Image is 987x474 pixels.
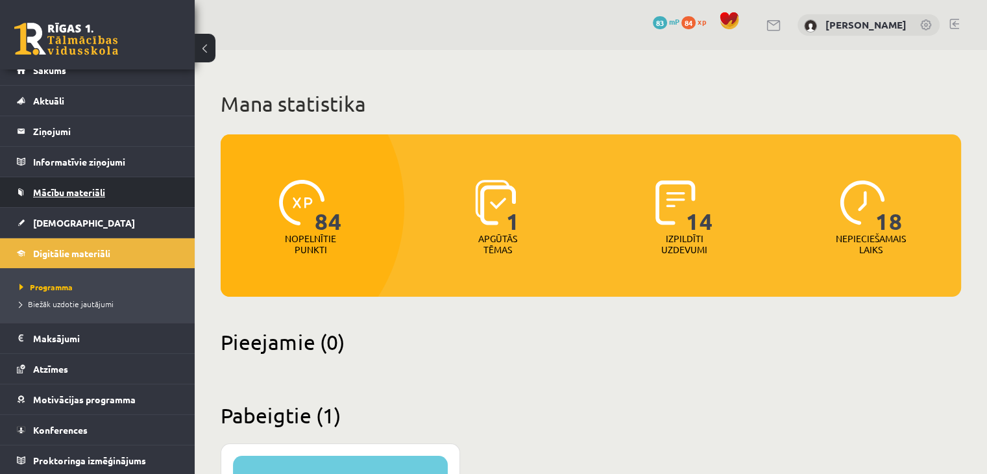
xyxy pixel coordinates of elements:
span: Atzīmes [33,363,68,375]
span: Motivācijas programma [33,393,136,405]
img: icon-completed-tasks-ad58ae20a441b2904462921112bc710f1caf180af7a3daa7317a5a94f2d26646.svg [655,180,696,225]
a: Rīgas 1. Tālmācības vidusskola [14,23,118,55]
span: Mācību materiāli [33,186,105,198]
p: Nopelnītie punkti [285,233,336,255]
img: icon-clock-7be60019b62300814b6bd22b8e044499b485619524d84068768e800edab66f18.svg [840,180,885,225]
h2: Pabeigtie (1) [221,403,961,428]
span: Sākums [33,64,66,76]
span: Aktuāli [33,95,64,106]
p: Apgūtās tēmas [472,233,523,255]
span: Konferences [33,424,88,436]
img: Raivo Jurciks [804,19,817,32]
span: Biežāk uzdotie jautājumi [19,299,114,309]
span: mP [669,16,679,27]
span: 83 [653,16,667,29]
a: 83 mP [653,16,679,27]
img: icon-learned-topics-4a711ccc23c960034f471b6e78daf4a3bad4a20eaf4de84257b87e66633f6470.svg [475,180,516,225]
span: 14 [686,180,713,233]
a: Digitālie materiāli [17,238,178,268]
a: Atzīmes [17,354,178,384]
span: Digitālie materiāli [33,247,110,259]
span: Proktoringa izmēģinājums [33,455,146,466]
span: 1 [506,180,520,233]
a: Aktuāli [17,86,178,116]
a: [PERSON_NAME] [825,18,907,31]
legend: Informatīvie ziņojumi [33,147,178,177]
img: icon-xp-0682a9bc20223a9ccc6f5883a126b849a74cddfe5390d2b41b4391c66f2066e7.svg [279,180,324,225]
span: [DEMOGRAPHIC_DATA] [33,217,135,229]
a: Mācību materiāli [17,177,178,207]
span: 18 [875,180,903,233]
a: Konferences [17,415,178,445]
span: xp [698,16,706,27]
a: Informatīvie ziņojumi [17,147,178,177]
a: Biežāk uzdotie jautājumi [19,298,182,310]
a: Programma [19,281,182,293]
span: 84 [681,16,696,29]
legend: Ziņojumi [33,116,178,146]
legend: Maksājumi [33,323,178,353]
h1: Mana statistika [221,91,961,117]
h2: Pieejamie (0) [221,329,961,355]
a: Ziņojumi [17,116,178,146]
span: Programma [19,282,73,292]
a: Motivācijas programma [17,384,178,414]
span: 84 [315,180,342,233]
a: [DEMOGRAPHIC_DATA] [17,208,178,238]
p: Izpildīti uzdevumi [659,233,709,255]
p: Nepieciešamais laiks [836,233,906,255]
a: Maksājumi [17,323,178,353]
a: Sākums [17,55,178,85]
a: 84 xp [681,16,713,27]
